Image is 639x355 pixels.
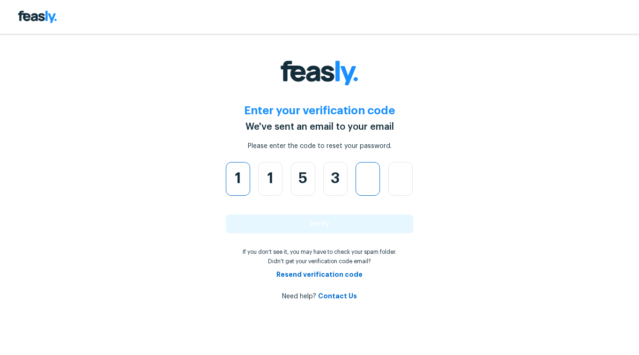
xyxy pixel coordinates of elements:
[248,141,392,151] div: Please enter the code to reset your password.
[15,7,60,26] img: Feasly
[310,221,329,227] span: Verify
[226,258,413,265] p: Didn't get your verification code email?
[276,271,363,278] a: Resend verification code
[275,54,364,92] img: Feasly
[226,291,413,301] div: Need help?
[226,214,413,233] button: Verify
[244,103,395,118] h2: Enter your verification code
[318,293,357,299] a: Contact Us
[245,120,394,134] div: We've sent an email to your email
[226,248,413,256] p: If you don't see it, you may have to check your spam folder.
